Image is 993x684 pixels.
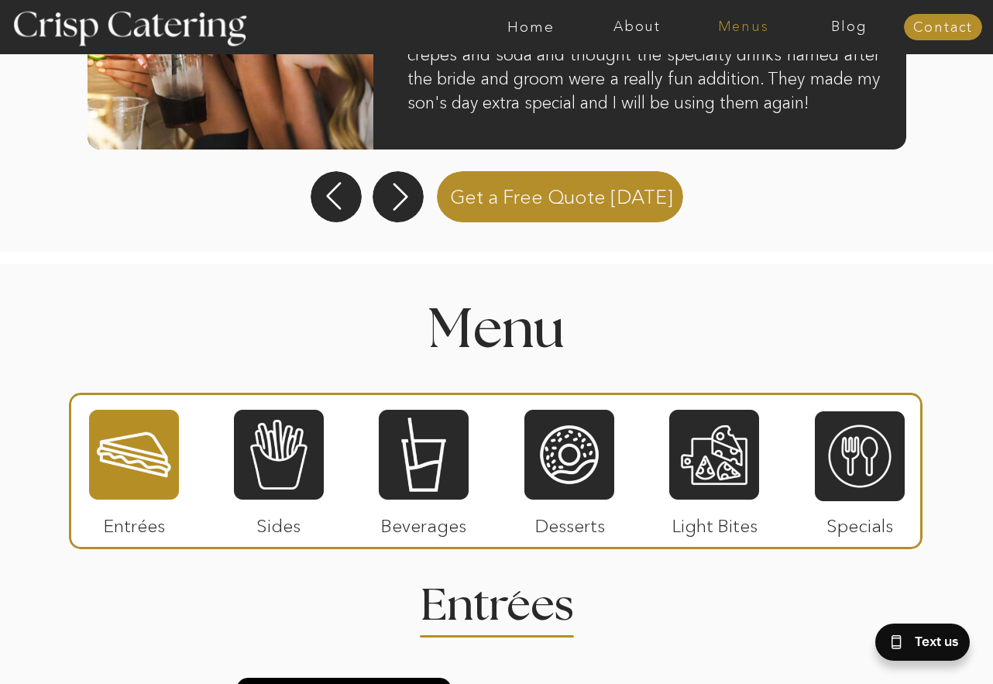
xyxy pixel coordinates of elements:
[663,500,766,545] p: Light Bites
[838,607,993,684] iframe: podium webchat widget bubble
[421,584,572,614] h2: Entrees
[808,500,911,545] p: Specials
[281,304,712,349] h1: Menu
[584,19,690,35] a: About
[83,500,186,545] p: Entrées
[372,500,475,545] p: Beverages
[690,19,796,35] a: Menus
[518,500,621,545] p: Desserts
[227,500,330,545] p: Sides
[904,20,982,36] a: Contact
[478,19,584,35] a: Home
[796,19,902,35] a: Blog
[431,168,692,222] a: Get a Free Quote [DATE]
